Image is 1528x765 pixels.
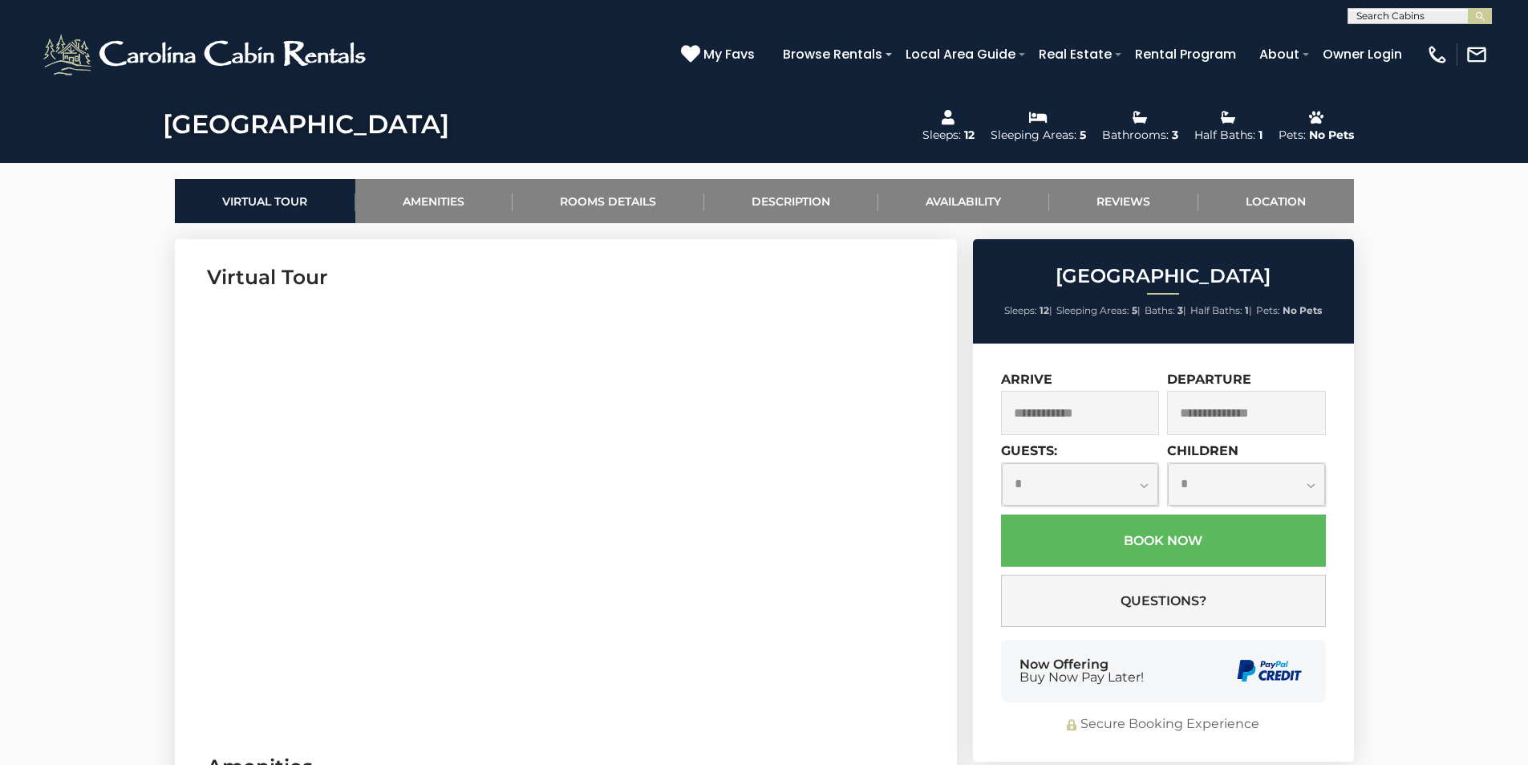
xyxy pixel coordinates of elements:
button: Book Now [1001,515,1326,567]
label: Guests: [1001,443,1057,458]
img: phone-regular-white.png [1426,43,1449,66]
div: Secure Booking Experience [1001,715,1326,734]
a: Reviews [1049,179,1198,223]
span: Pets: [1256,304,1280,316]
li: | [1190,300,1252,321]
span: Sleeping Areas: [1056,304,1129,316]
a: Location [1198,179,1354,223]
a: Rooms Details [513,179,704,223]
a: Virtual Tour [175,179,355,223]
a: Local Area Guide [898,40,1023,68]
li: | [1056,300,1141,321]
img: White-1-2.png [40,31,373,79]
span: Buy Now Pay Later! [1019,671,1144,684]
a: Owner Login [1315,40,1410,68]
span: Half Baths: [1190,304,1242,316]
label: Departure [1167,372,1251,387]
span: Baths: [1145,304,1175,316]
strong: 12 [1040,304,1049,316]
a: Browse Rentals [775,40,890,68]
div: Now Offering [1019,658,1144,684]
label: Arrive [1001,372,1052,387]
a: Description [704,179,878,223]
span: My Favs [703,44,755,64]
span: Sleeps: [1004,304,1037,316]
a: Rental Program [1127,40,1244,68]
li: | [1145,300,1186,321]
label: Children [1167,443,1238,458]
a: Availability [878,179,1049,223]
strong: 1 [1245,304,1249,316]
strong: 3 [1177,304,1183,316]
img: mail-regular-white.png [1465,43,1488,66]
strong: No Pets [1283,304,1322,316]
a: My Favs [681,44,759,65]
strong: 5 [1132,304,1137,316]
a: About [1251,40,1307,68]
a: Amenities [355,179,513,223]
h2: [GEOGRAPHIC_DATA] [977,266,1350,287]
button: Questions? [1001,575,1326,627]
li: | [1004,300,1052,321]
a: Real Estate [1031,40,1120,68]
h3: Virtual Tour [207,263,925,291]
